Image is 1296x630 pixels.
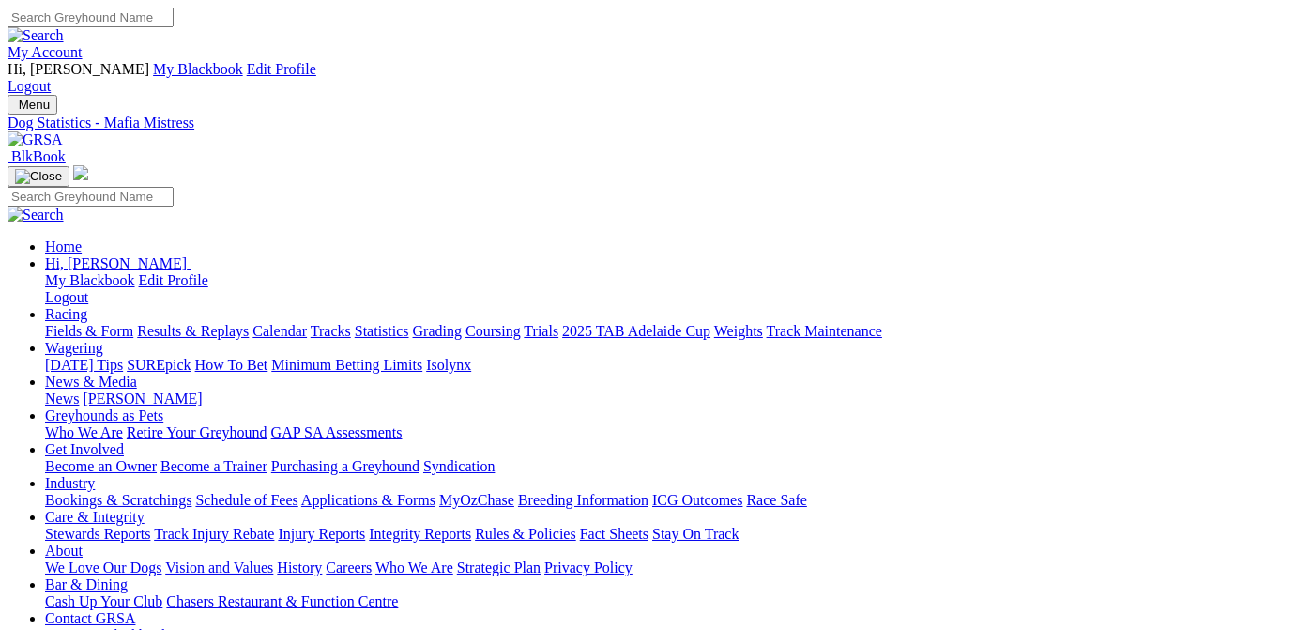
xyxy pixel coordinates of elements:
span: Hi, [PERSON_NAME] [45,255,187,271]
a: Weights [714,323,763,339]
a: GAP SA Assessments [271,424,403,440]
a: Care & Integrity [45,509,145,525]
a: Schedule of Fees [195,492,297,508]
div: Greyhounds as Pets [45,424,1288,441]
a: Integrity Reports [369,526,471,542]
img: logo-grsa-white.png [73,165,88,180]
div: News & Media [45,391,1288,407]
a: Minimum Betting Limits [271,357,422,373]
a: My Account [8,44,83,60]
a: Injury Reports [278,526,365,542]
input: Search [8,187,174,207]
a: Edit Profile [247,61,316,77]
a: Wagering [45,340,103,356]
a: Bar & Dining [45,576,128,592]
div: Care & Integrity [45,526,1288,543]
a: Statistics [355,323,409,339]
div: Hi, [PERSON_NAME] [45,272,1288,306]
div: My Account [8,61,1288,95]
a: News & Media [45,374,137,390]
a: Trials [524,323,558,339]
div: About [45,560,1288,576]
a: Calendar [252,323,307,339]
a: My Blackbook [153,61,243,77]
input: Search [8,8,174,27]
a: Edit Profile [139,272,208,288]
img: Close [15,169,62,184]
a: Become an Owner [45,458,157,474]
a: Fact Sheets [580,526,648,542]
a: Logout [8,78,51,94]
a: [DATE] Tips [45,357,123,373]
a: ICG Outcomes [652,492,742,508]
a: Retire Your Greyhound [127,424,267,440]
a: Bookings & Scratchings [45,492,191,508]
a: Fields & Form [45,323,133,339]
a: Track Injury Rebate [154,526,274,542]
a: Vision and Values [165,560,273,576]
a: Syndication [423,458,495,474]
a: Stewards Reports [45,526,150,542]
a: Track Maintenance [767,323,882,339]
a: [PERSON_NAME] [83,391,202,407]
a: Racing [45,306,87,322]
a: Home [45,238,82,254]
a: My Blackbook [45,272,135,288]
a: Become a Trainer [160,458,267,474]
div: Wagering [45,357,1288,374]
div: Industry [45,492,1288,509]
a: We Love Our Dogs [45,560,161,576]
a: Coursing [465,323,521,339]
div: Racing [45,323,1288,340]
a: History [277,560,322,576]
a: Rules & Policies [475,526,576,542]
div: Get Involved [45,458,1288,475]
a: Industry [45,475,95,491]
a: MyOzChase [439,492,514,508]
a: Dog Statistics - Mafia Mistress [8,115,1288,131]
a: Logout [45,289,88,305]
a: Tracks [311,323,351,339]
a: News [45,391,79,407]
a: Contact GRSA [45,610,135,626]
a: Get Involved [45,441,124,457]
img: Search [8,207,64,223]
a: Isolynx [426,357,471,373]
a: Results & Replays [137,323,249,339]
a: Chasers Restaurant & Function Centre [166,593,398,609]
button: Toggle navigation [8,166,69,187]
span: Menu [19,98,50,112]
a: Purchasing a Greyhound [271,458,419,474]
a: Applications & Forms [301,492,435,508]
a: How To Bet [195,357,268,373]
a: Who We Are [45,424,123,440]
a: BlkBook [8,148,66,164]
a: Race Safe [746,492,806,508]
img: GRSA [8,131,63,148]
a: 2025 TAB Adelaide Cup [562,323,710,339]
a: Who We Are [375,560,453,576]
a: Strategic Plan [457,560,541,576]
a: Careers [326,560,372,576]
a: Cash Up Your Club [45,593,162,609]
a: About [45,543,83,559]
span: Hi, [PERSON_NAME] [8,61,149,77]
a: Privacy Policy [544,560,633,576]
button: Toggle navigation [8,95,57,115]
span: BlkBook [11,148,66,164]
div: Bar & Dining [45,593,1288,610]
a: Breeding Information [518,492,648,508]
a: Greyhounds as Pets [45,407,163,423]
a: Stay On Track [652,526,739,542]
a: Grading [413,323,462,339]
a: SUREpick [127,357,191,373]
img: Search [8,27,64,44]
a: Hi, [PERSON_NAME] [45,255,191,271]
